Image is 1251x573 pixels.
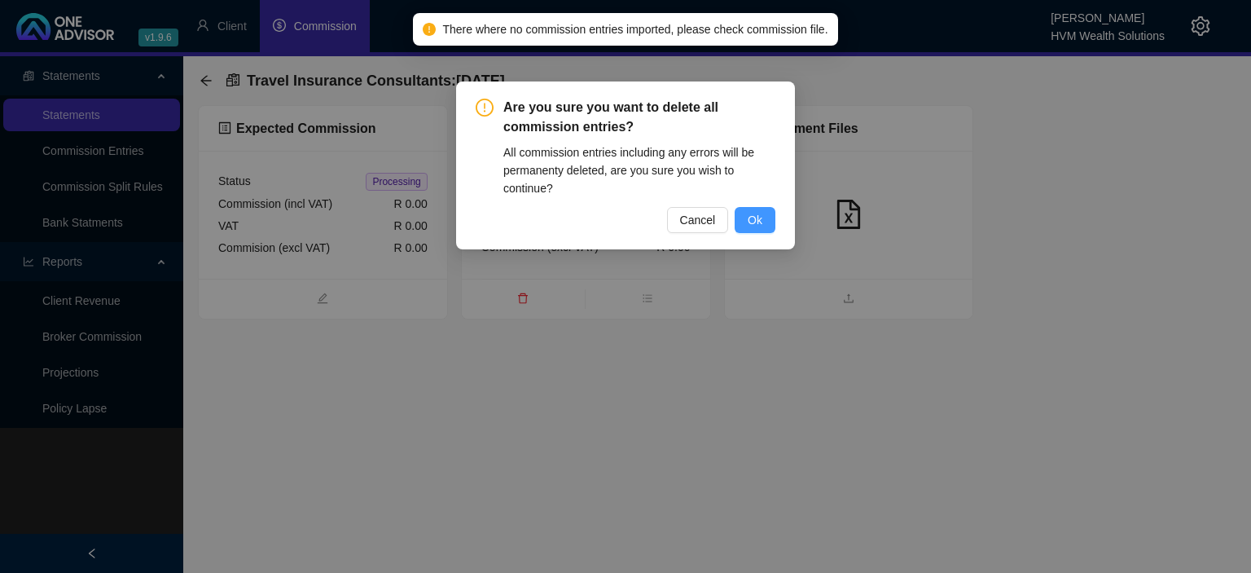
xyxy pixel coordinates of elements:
span: exclamation-circle [476,99,494,117]
span: Ok [748,211,762,229]
button: Ok [735,207,775,233]
span: Are you sure you want to delete all commission entries? [503,98,775,137]
span: There where no commission entries imported, please check commission file. [442,20,827,38]
div: All commission entries including any errors will be permanenty deleted, are you sure you wish to ... [503,143,775,197]
span: exclamation-circle [423,23,436,36]
span: Cancel [680,211,716,229]
button: Cancel [667,207,729,233]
